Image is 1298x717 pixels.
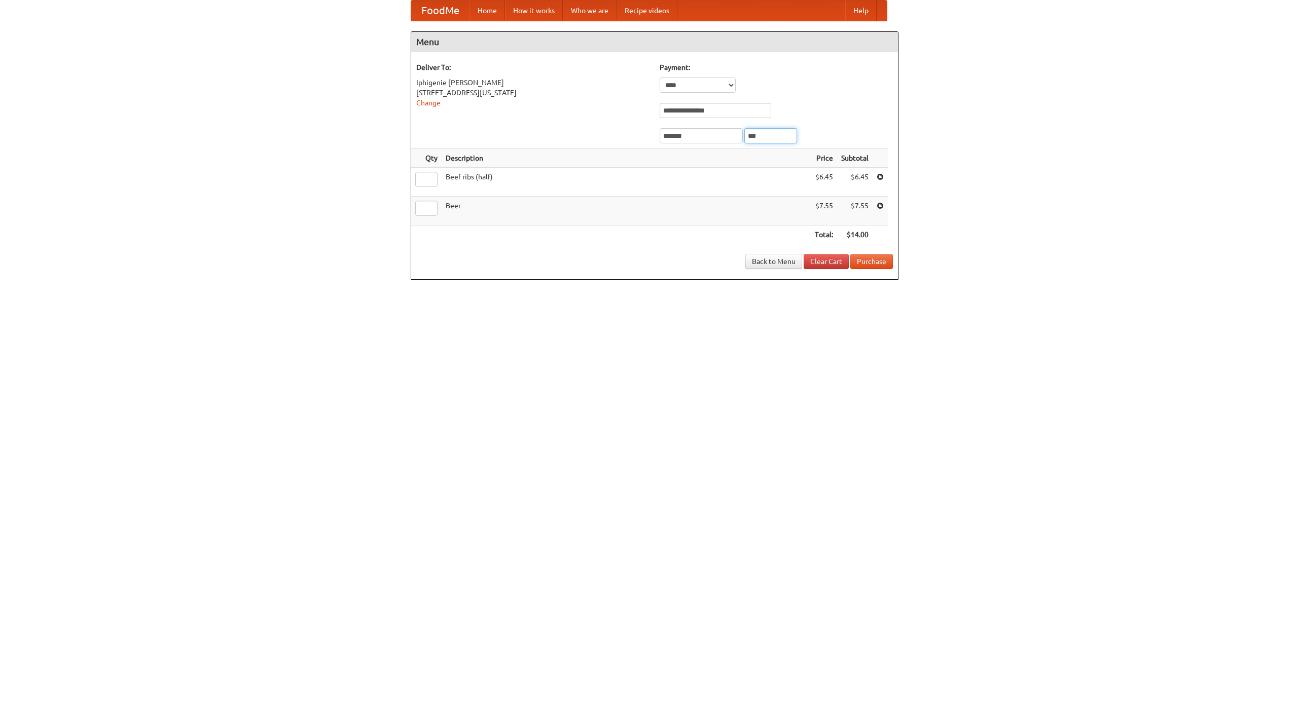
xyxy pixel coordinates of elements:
[416,62,650,72] h5: Deliver To:
[837,197,873,225] td: $7.55
[837,225,873,244] th: $14.00
[470,1,505,21] a: Home
[411,149,442,168] th: Qty
[837,168,873,197] td: $6.45
[845,1,877,21] a: Help
[811,197,837,225] td: $7.55
[416,99,441,107] a: Change
[416,88,650,98] div: [STREET_ADDRESS][US_STATE]
[811,149,837,168] th: Price
[837,149,873,168] th: Subtotal
[811,168,837,197] td: $6.45
[505,1,563,21] a: How it works
[563,1,617,21] a: Who we are
[850,254,893,269] button: Purchase
[804,254,849,269] a: Clear Cart
[411,32,898,52] h4: Menu
[442,168,811,197] td: Beef ribs (half)
[411,1,470,21] a: FoodMe
[416,78,650,88] div: Iphigenie [PERSON_NAME]
[617,1,677,21] a: Recipe videos
[442,197,811,225] td: Beer
[811,225,837,244] th: Total:
[442,149,811,168] th: Description
[660,62,893,72] h5: Payment:
[745,254,802,269] a: Back to Menu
